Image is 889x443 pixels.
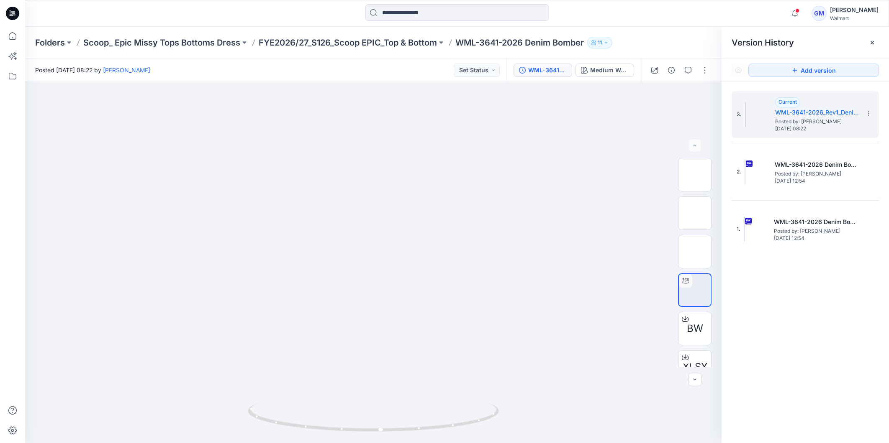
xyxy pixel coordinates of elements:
p: 11 [598,38,602,47]
span: [DATE] 12:54 [774,235,858,241]
div: [PERSON_NAME] [830,5,879,15]
h5: WML-3641-2026 Denim Bomber_Soft Silver [774,217,858,227]
button: Medium Wash [576,64,634,77]
h5: WML-3641-2026 Denim Bomber_Full Colorway [775,160,858,170]
span: Current [779,99,797,105]
div: Medium Wash [590,66,629,75]
button: Add version [748,64,879,77]
button: WML-3641-2026_Rev1_Denim Bomber_ Full Colorway [514,64,572,77]
span: [DATE] 08:22 [775,126,859,132]
h5: WML-3641-2026_Rev1_Denim Bomber_ Full Colorway [775,107,859,117]
button: Close [869,39,876,46]
div: WML-3641-2026_Rev1_Denim Bomber_ Full Colorway [528,66,567,75]
span: [DATE] 12:54 [775,178,858,184]
span: Posted by: Gayan Mahawithanalage [775,170,858,178]
a: Folders [35,37,65,48]
a: Scoop_ Epic Missy Tops Bottoms Dress [83,37,240,48]
img: WML-3641-2026 Denim Bomber_Full Colorway [745,159,745,184]
span: Posted by: Gayan Mahawithanalage [775,117,859,126]
button: Show Hidden Versions [732,64,745,77]
p: WML-3641-2026 Denim Bomber [455,37,584,48]
span: 3. [737,111,742,118]
img: WML-3641-2026 Denim Bomber_Soft Silver [744,216,745,242]
a: [PERSON_NAME] [103,66,150,74]
img: WML-3641-2026_Rev1_Denim Bomber_ Full Colorway [745,102,746,127]
span: 1. [737,225,740,233]
span: 2. [737,168,741,176]
span: Posted by: Gayan Mahawithanalage [774,227,858,235]
div: GM [812,6,827,21]
span: Posted [DATE] 08:22 by [35,66,150,74]
button: Details [665,64,678,77]
button: 11 [587,37,612,48]
div: Walmart [830,15,879,21]
span: XLSX [683,359,707,374]
span: Version History [732,38,794,48]
a: FYE2026/27_S126_Scoop EPIC_Top & Bottom [259,37,437,48]
span: BW [687,321,703,336]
